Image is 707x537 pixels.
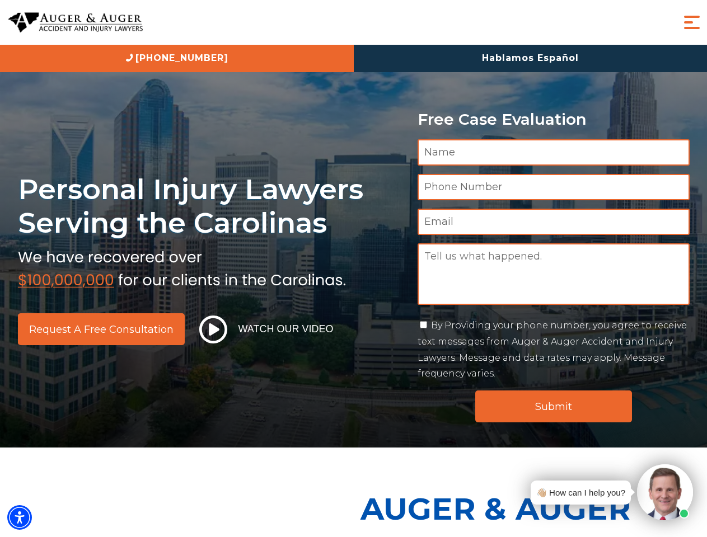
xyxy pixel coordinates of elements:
[8,12,143,33] img: Auger & Auger Accident and Injury Lawyers Logo
[418,111,690,128] p: Free Case Evaluation
[18,172,404,240] h1: Personal Injury Lawyers Serving the Carolinas
[536,485,625,500] div: 👋🏼 How can I help you?
[418,139,690,166] input: Name
[7,505,32,530] div: Accessibility Menu
[418,320,687,379] label: By Providing your phone number, you agree to receive text messages from Auger & Auger Accident an...
[681,11,703,34] button: Menu
[196,315,337,344] button: Watch Our Video
[360,481,701,536] p: Auger & Auger
[418,209,690,235] input: Email
[29,324,174,335] span: Request a Free Consultation
[18,246,346,288] img: sub text
[18,313,185,345] a: Request a Free Consultation
[475,390,632,422] input: Submit
[637,464,693,520] img: Intaker widget Avatar
[418,174,690,200] input: Phone Number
